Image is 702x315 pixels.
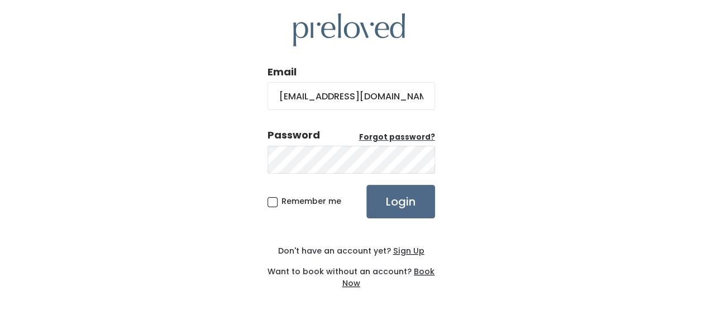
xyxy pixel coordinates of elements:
[342,266,435,289] a: Book Now
[281,195,341,207] span: Remember me
[268,245,435,257] div: Don't have an account yet?
[366,185,435,218] input: Login
[393,245,424,256] u: Sign Up
[359,132,435,143] a: Forgot password?
[268,65,297,79] label: Email
[293,13,405,46] img: preloved logo
[359,132,435,142] u: Forgot password?
[268,128,320,142] div: Password
[391,245,424,256] a: Sign Up
[268,257,435,289] div: Want to book without an account?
